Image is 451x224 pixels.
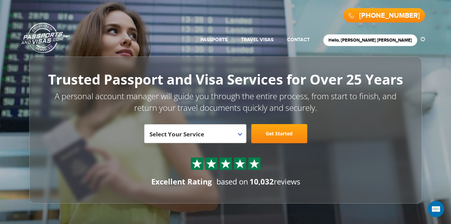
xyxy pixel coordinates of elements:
a: [PHONE_NUMBER] [359,12,420,20]
a: Travel Visas [241,37,273,43]
img: Sprite St [221,159,231,169]
div: Open Intercom Messenger [428,201,444,217]
a: Get Started [251,124,307,143]
strong: 10,032 [250,176,274,186]
a: Passports [200,37,227,43]
span: Select Your Service [150,127,239,146]
img: Sprite St [192,159,202,169]
img: Sprite St [235,159,245,169]
img: Sprite St [206,159,216,169]
span: Select Your Service [144,124,246,143]
p: A personal account manager will guide you through the entire process, from start to finish, and r... [45,90,407,114]
span: based on [216,176,248,186]
div: Excellent Rating [151,176,212,187]
span: Select Your Service [150,130,204,138]
span: reviews [250,176,300,186]
a: Contact [287,37,310,43]
img: Sprite St [249,159,259,169]
a: Hello, [PERSON_NAME] [PERSON_NAME] [328,38,412,43]
a: Passports & [DOMAIN_NAME] [21,23,70,53]
h1: Trusted Passport and Visa Services for Over 25 Years [45,72,407,87]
